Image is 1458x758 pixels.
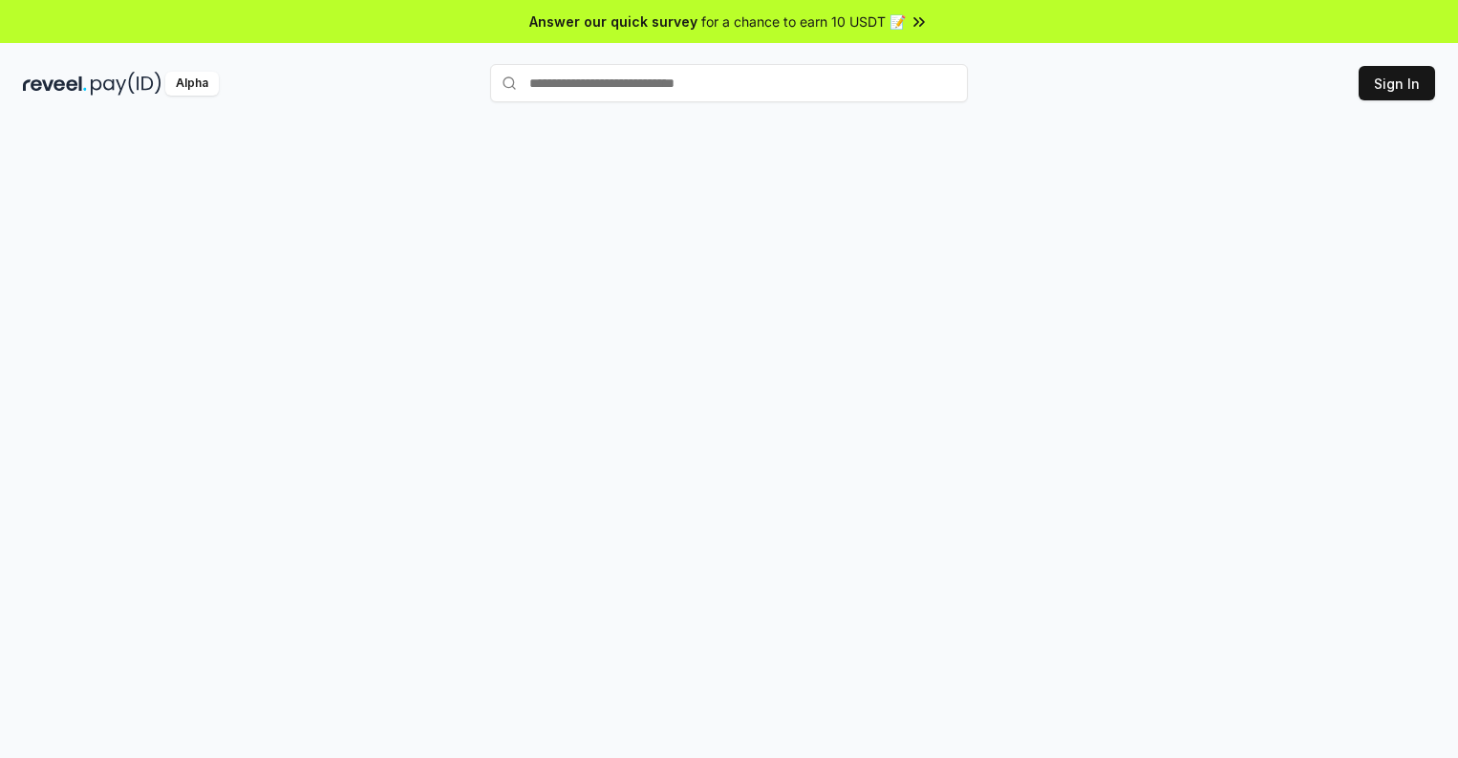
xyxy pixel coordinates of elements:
[165,72,219,96] div: Alpha
[1359,66,1435,100] button: Sign In
[529,11,697,32] span: Answer our quick survey
[91,72,161,96] img: pay_id
[701,11,906,32] span: for a chance to earn 10 USDT 📝
[23,72,87,96] img: reveel_dark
